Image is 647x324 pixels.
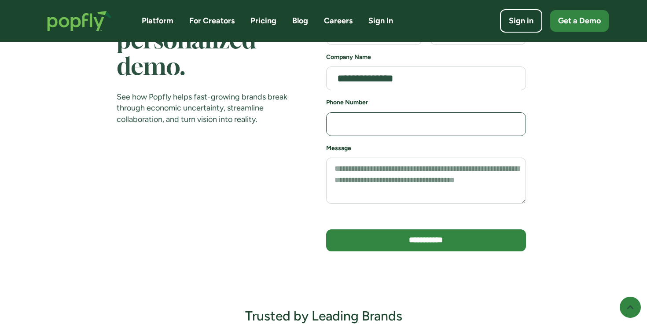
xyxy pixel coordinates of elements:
[324,15,353,26] a: Careers
[38,2,121,40] a: home
[326,7,526,259] form: demo schedule
[189,15,235,26] a: For Creators
[326,98,526,107] h6: Phone Number
[117,3,290,81] h1: Request your personalized demo.
[500,9,542,33] a: Sign in
[292,15,308,26] a: Blog
[368,15,393,26] a: Sign In
[326,53,526,62] h6: Company Name
[509,15,533,26] div: Sign in
[117,92,290,125] div: See how Popfly helps fast-growing brands break through economic uncertainty, streamline collabora...
[326,144,526,153] h6: Message
[250,15,276,26] a: Pricing
[550,10,609,32] a: Get a Demo
[558,15,601,26] div: Get a Demo
[142,15,173,26] a: Platform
